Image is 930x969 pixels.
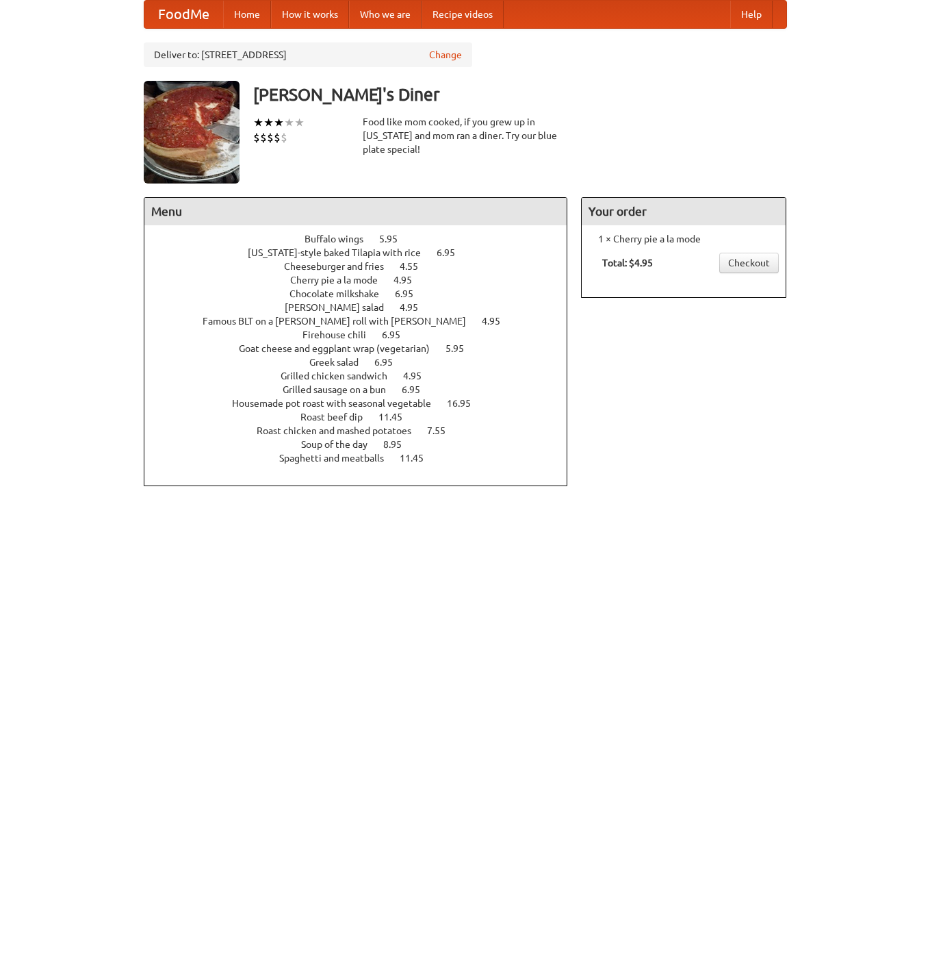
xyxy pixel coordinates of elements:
[305,234,423,244] a: Buffalo wings 5.95
[281,130,287,145] li: $
[400,302,432,313] span: 4.95
[279,453,398,464] span: Spaghetti and meatballs
[300,412,428,423] a: Roast beef dip 11.45
[257,425,471,436] a: Roast chicken and mashed potatoes 7.55
[302,329,380,340] span: Firehouse chili
[283,384,445,395] a: Grilled sausage on a bun 6.95
[144,81,240,184] img: angular.jpg
[305,234,377,244] span: Buffalo wings
[582,198,786,225] h4: Your order
[447,398,485,409] span: 16.95
[285,302,398,313] span: [PERSON_NAME] salad
[378,412,416,423] span: 11.45
[294,115,305,130] li: ★
[422,1,504,28] a: Recipe videos
[284,115,294,130] li: ★
[289,288,439,299] a: Chocolate milkshake 6.95
[363,115,568,156] div: Food like mom cooked, if you grew up in [US_STATE] and mom ran a diner. Try our blue plate special!
[301,439,427,450] a: Soup of the day 8.95
[349,1,422,28] a: Who we are
[284,261,443,272] a: Cheeseburger and fries 4.55
[400,261,432,272] span: 4.55
[290,275,437,286] a: Cherry pie a la mode 4.95
[400,453,437,464] span: 11.45
[589,232,779,246] li: 1 × Cherry pie a la mode
[274,115,284,130] li: ★
[203,316,526,327] a: Famous BLT on a [PERSON_NAME] roll with [PERSON_NAME] 4.95
[602,257,653,268] b: Total: $4.95
[719,253,779,273] a: Checkout
[279,453,449,464] a: Spaghetti and meatballs 11.45
[257,425,425,436] span: Roast chicken and mashed potatoes
[281,370,401,381] span: Grilled chicken sandwich
[144,198,567,225] h4: Menu
[309,357,372,368] span: Greek salad
[427,425,459,436] span: 7.55
[239,343,489,354] a: Goat cheese and eggplant wrap (vegetarian) 5.95
[248,247,435,258] span: [US_STATE]-style baked Tilapia with rice
[482,316,514,327] span: 4.95
[429,48,462,62] a: Change
[285,302,443,313] a: [PERSON_NAME] salad 4.95
[730,1,773,28] a: Help
[274,130,281,145] li: $
[248,247,480,258] a: [US_STATE]-style baked Tilapia with rice 6.95
[301,439,381,450] span: Soup of the day
[382,329,414,340] span: 6.95
[263,115,274,130] li: ★
[232,398,496,409] a: Housemade pot roast with seasonal vegetable 16.95
[403,370,435,381] span: 4.95
[283,384,400,395] span: Grilled sausage on a bun
[383,439,415,450] span: 8.95
[309,357,418,368] a: Greek salad 6.95
[284,261,398,272] span: Cheeseburger and fries
[239,343,443,354] span: Goat cheese and eggplant wrap (vegetarian)
[144,42,472,67] div: Deliver to: [STREET_ADDRESS]
[374,357,406,368] span: 6.95
[289,288,393,299] span: Chocolate milkshake
[260,130,267,145] li: $
[253,81,787,108] h3: [PERSON_NAME]'s Diner
[393,275,426,286] span: 4.95
[395,288,427,299] span: 6.95
[271,1,349,28] a: How it works
[144,1,223,28] a: FoodMe
[302,329,426,340] a: Firehouse chili 6.95
[437,247,469,258] span: 6.95
[267,130,274,145] li: $
[379,234,411,244] span: 5.95
[253,130,260,145] li: $
[300,412,376,423] span: Roast beef dip
[445,343,478,354] span: 5.95
[253,115,263,130] li: ★
[203,316,480,327] span: Famous BLT on a [PERSON_NAME] roll with [PERSON_NAME]
[290,275,391,286] span: Cherry pie a la mode
[402,384,434,395] span: 6.95
[223,1,271,28] a: Home
[281,370,447,381] a: Grilled chicken sandwich 4.95
[232,398,445,409] span: Housemade pot roast with seasonal vegetable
